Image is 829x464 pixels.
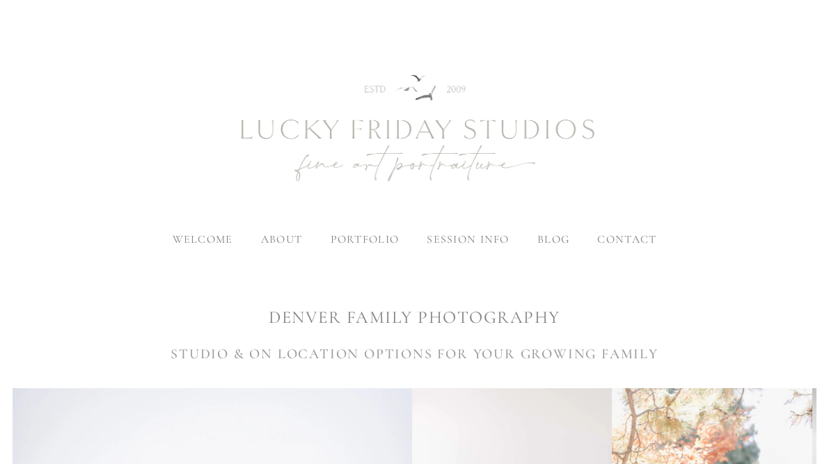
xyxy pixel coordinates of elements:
h1: DENVER FAMILY PHOTOGRAPHY [13,305,816,330]
label: portfolio [331,232,400,246]
a: welcome [173,232,233,246]
img: Newborn Photography Denver | Lucky Friday Studios [164,25,665,234]
h3: STUDIO & ON LOCATION OPTIONS FOR YOUR GROWING FAMILY [13,344,816,365]
a: blog [537,232,569,246]
label: session info [427,232,509,246]
label: about [261,232,302,246]
a: contact [597,232,656,246]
